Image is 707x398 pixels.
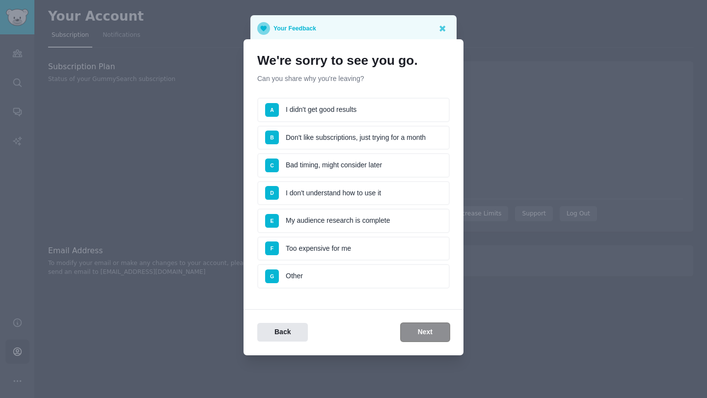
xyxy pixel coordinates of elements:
[270,134,274,140] span: B
[270,162,274,168] span: C
[270,218,273,224] span: E
[270,273,274,279] span: G
[273,22,316,35] p: Your Feedback
[257,323,308,342] button: Back
[271,245,273,251] span: F
[270,107,274,113] span: A
[257,53,450,69] h1: We're sorry to see you go.
[270,190,274,196] span: D
[257,74,450,84] p: Can you share why you're leaving?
